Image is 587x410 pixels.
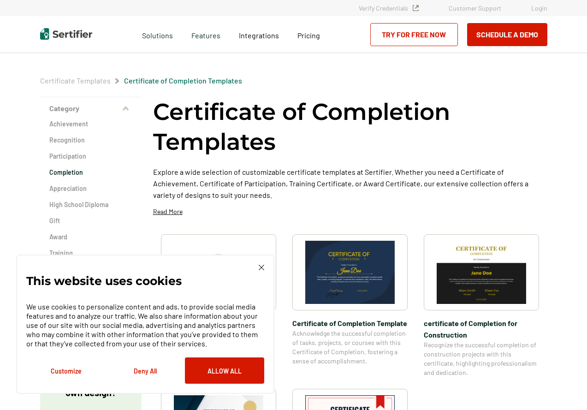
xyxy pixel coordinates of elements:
[424,234,539,377] a: certificate of Completion for Constructioncertificate of Completion for ConstructionRecognize the...
[467,23,547,46] button: Schedule a Demo
[26,357,106,384] button: Customize
[40,119,142,281] div: Category
[49,152,132,161] a: Participation
[40,76,111,85] a: Certificate Templates
[124,76,242,85] a: Certificate of Completion Templates
[106,357,185,384] button: Deny All
[40,76,242,85] div: Breadcrumb
[49,136,132,145] a: Recognition
[449,4,501,12] a: Customer Support
[305,241,395,304] img: Certificate of Completion Template
[437,241,526,304] img: certificate of Completion for Construction
[424,317,539,340] span: certificate of Completion for Construction
[359,4,419,12] a: Verify Credentials
[239,31,279,40] span: Integrations
[239,29,279,40] a: Integrations
[49,119,132,129] a: Achievement
[26,276,182,285] p: This website uses cookies
[49,232,132,242] a: Award
[49,168,132,177] a: Completion
[259,265,264,270] img: Cookie Popup Close
[49,184,132,193] a: Appreciation
[297,31,320,40] span: Pricing
[424,340,539,377] span: Recognize the successful completion of construction projects with this certificate, highlighting ...
[142,29,173,40] span: Solutions
[153,207,183,216] p: Read More
[26,302,264,348] p: We use cookies to personalize content and ads, to provide social media features and to analyze ou...
[49,216,132,226] a: Gift
[40,28,92,40] img: Sertifier | Digital Credentialing Platform
[40,97,142,119] button: Category
[297,29,320,40] a: Pricing
[49,249,132,258] a: Training
[292,234,408,377] a: Certificate of Completion TemplateCertificate of Completion TemplateAcknowledge the successful co...
[292,317,408,329] span: Certificate of Completion Template
[370,23,458,46] a: Try for Free Now
[153,166,547,201] p: Explore a wide selection of customizable certificate templates at Sertifier. Whether you need a C...
[413,5,419,11] img: Verified
[49,200,132,209] a: High School Diploma
[292,329,408,366] span: Acknowledge the successful completion of tasks, projects, or courses with this Certificate of Com...
[191,29,220,40] span: Features
[531,4,547,12] a: Login
[200,254,237,291] img: Create A Blank Certificate
[153,97,547,157] h1: Certificate of Completion Templates
[185,357,264,384] button: Allow All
